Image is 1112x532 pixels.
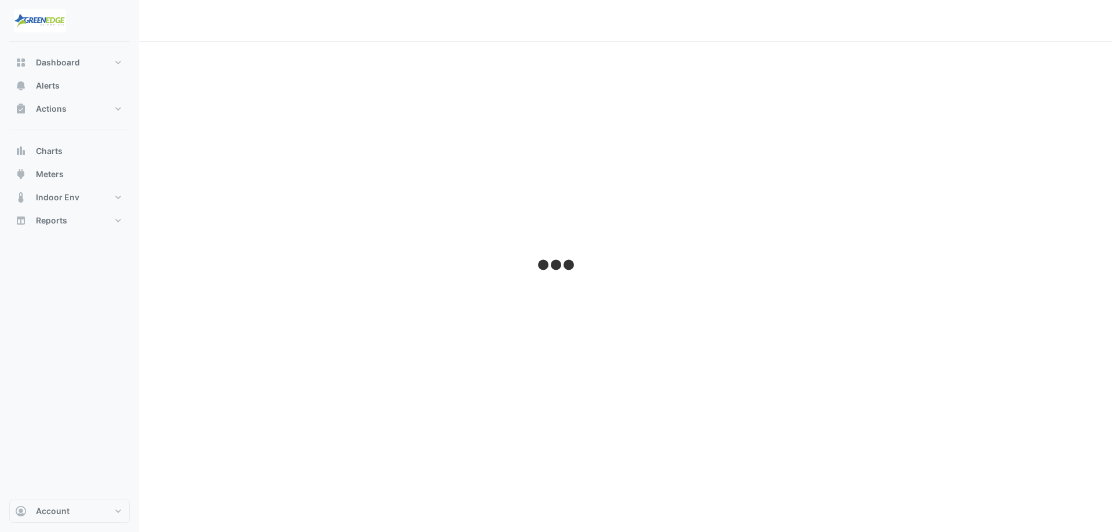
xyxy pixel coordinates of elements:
button: Account [9,500,130,523]
button: Reports [9,209,130,232]
span: Alerts [36,80,60,91]
span: Indoor Env [36,192,79,203]
button: Indoor Env [9,186,130,209]
button: Dashboard [9,51,130,74]
span: Reports [36,215,67,226]
app-icon: Alerts [15,80,27,91]
app-icon: Dashboard [15,57,27,68]
button: Charts [9,140,130,163]
app-icon: Meters [15,168,27,180]
button: Actions [9,97,130,120]
span: Actions [36,103,67,115]
button: Alerts [9,74,130,97]
app-icon: Indoor Env [15,192,27,203]
app-icon: Reports [15,215,27,226]
app-icon: Charts [15,145,27,157]
app-icon: Actions [15,103,27,115]
button: Meters [9,163,130,186]
span: Charts [36,145,63,157]
span: Dashboard [36,57,80,68]
span: Meters [36,168,64,180]
img: Company Logo [14,9,66,32]
span: Account [36,505,69,517]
